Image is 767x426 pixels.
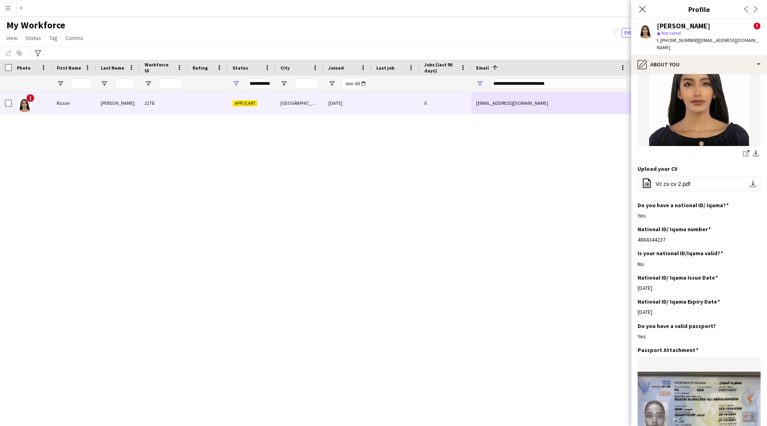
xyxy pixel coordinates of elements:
span: ! [753,22,761,30]
h3: Passport Attachment [638,346,698,354]
button: Open Filter Menu [101,80,108,87]
h3: Do you have a valid passport? [638,322,716,330]
button: Vc cv cv 2.pdf [638,176,761,192]
span: Joined [328,65,344,71]
span: ! [26,94,34,102]
span: City [280,65,290,71]
button: Open Filter Menu [232,80,240,87]
span: Email [476,65,489,71]
div: 0 [419,92,471,114]
span: View [6,34,18,42]
div: [DATE] [638,284,761,292]
div: 4884344237 [638,236,761,243]
a: Comms [62,33,87,43]
button: Open Filter Menu [328,80,336,87]
div: [GEOGRAPHIC_DATA] [276,92,324,114]
span: Applicant [232,100,257,106]
div: Razan [52,92,96,114]
span: Tag [49,34,58,42]
div: About you [631,55,767,74]
button: Open Filter Menu [145,80,152,87]
h3: Profile [631,4,767,14]
input: Workforce ID Filter Input [159,79,183,88]
button: Open Filter Menu [280,80,288,87]
h3: National ID/ Iqama number [638,226,711,233]
button: Open Filter Menu [476,80,483,87]
a: Tag [46,33,61,43]
div: Yes [638,212,761,219]
span: Workforce ID [145,62,173,74]
div: [PERSON_NAME] [657,22,710,30]
div: [DATE] [638,308,761,316]
a: View [3,33,21,43]
div: Yes [638,333,761,340]
input: Last Name Filter Input [115,79,135,88]
div: [DATE] [324,92,372,114]
span: My Workforce [6,19,65,31]
span: First Name [57,65,81,71]
span: Comms [66,34,83,42]
a: Status [22,33,44,43]
span: Jobs (last 90 days) [424,62,457,74]
span: t. [PHONE_NUMBER] [657,37,698,43]
button: Everyone8,133 [622,28,662,38]
button: Open Filter Menu [57,80,64,87]
h3: Upload your CV [638,165,678,172]
input: Email Filter Input [491,79,626,88]
h3: Is your national ID/Iqama valid? [638,250,723,257]
h3: National ID/ Iqama Expiry Date [638,298,720,305]
app-action-btn: Advanced filters [33,48,43,58]
span: Status [26,34,41,42]
input: First Name Filter Input [71,79,91,88]
span: Last job [376,65,394,71]
span: | [EMAIL_ADDRESS][DOMAIN_NAME] [657,37,758,50]
h3: National ID/ Iqama Issue Date [638,274,718,281]
img: Razan Ali [17,96,33,112]
img: IMG_0945.jpeg [638,29,761,146]
div: No [638,260,761,268]
div: [EMAIL_ADDRESS][DOMAIN_NAME] [471,92,631,114]
h3: Do you have a national ID/ Iqama? [638,202,729,209]
span: Last Name [101,65,124,71]
span: Status [232,65,248,71]
div: [PERSON_NAME] [96,92,140,114]
input: Joined Filter Input [343,79,367,88]
span: Vc cv cv 2.pdf [656,181,690,187]
span: Rating [193,65,208,71]
div: 2278 [140,92,188,114]
span: Photo [17,65,30,71]
input: City Filter Input [295,79,319,88]
span: Not rated [662,30,681,36]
